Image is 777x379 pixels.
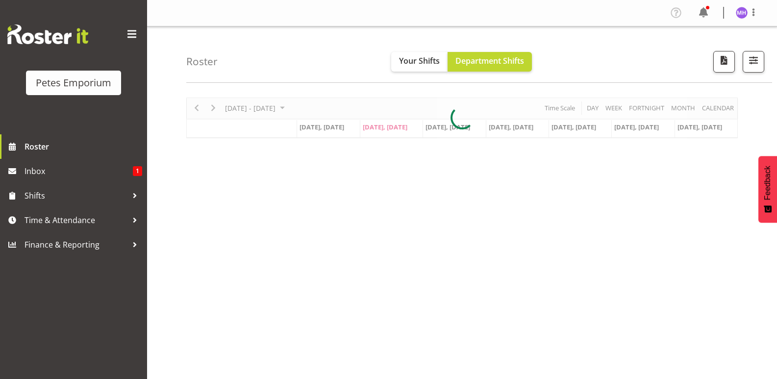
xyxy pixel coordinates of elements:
button: Download a PDF of the roster according to the set date range. [713,51,735,73]
img: Rosterit website logo [7,25,88,44]
button: Filter Shifts [743,51,764,73]
span: Your Shifts [399,55,440,66]
span: 1 [133,166,142,176]
h4: Roster [186,56,218,67]
span: Finance & Reporting [25,237,127,252]
div: Petes Emporium [36,76,111,90]
button: Feedback - Show survey [758,156,777,223]
span: Roster [25,139,142,154]
img: mackenzie-halford4471.jpg [736,7,748,19]
span: Shifts [25,188,127,203]
span: Feedback [763,166,772,200]
span: Inbox [25,164,133,178]
button: Your Shifts [391,52,448,72]
span: Department Shifts [455,55,524,66]
span: Time & Attendance [25,213,127,227]
button: Department Shifts [448,52,532,72]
